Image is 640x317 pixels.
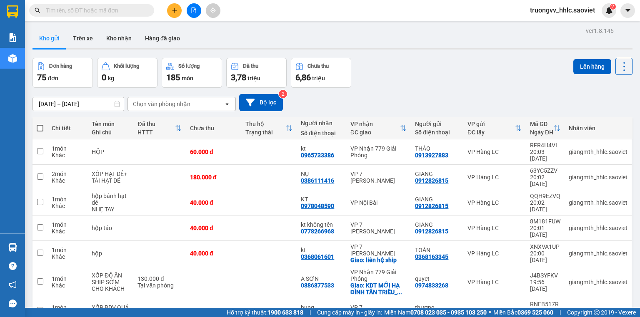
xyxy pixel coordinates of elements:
[586,26,614,35] div: ver 1.8.146
[52,125,83,131] div: Chi tiết
[206,3,220,18] button: aim
[312,75,325,82] span: triệu
[231,72,246,82] span: 3,78
[526,117,565,139] th: Toggle SortBy
[92,250,130,257] div: hộp
[133,117,186,139] th: Toggle SortBy
[35,7,40,13] span: search
[301,203,334,209] div: 0978048590
[530,142,560,149] div: RFR4H4VI
[92,129,130,136] div: Ghi chú
[350,243,407,257] div: VP 7 [PERSON_NAME]
[415,275,459,282] div: quyet
[167,3,182,18] button: plus
[52,171,83,177] div: 2 món
[172,7,177,13] span: plus
[620,3,635,18] button: caret-down
[52,221,83,228] div: 1 món
[415,177,448,184] div: 0912826815
[467,225,522,231] div: VP Hàng LC
[245,121,286,127] div: Thu hộ
[573,59,611,74] button: Lên hàng
[190,250,237,257] div: 40.000 đ
[530,174,560,187] div: 20:02 [DATE]
[190,225,237,231] div: 40.000 đ
[291,58,351,88] button: Chưa thu6,86 triệu
[350,221,407,235] div: VP 7 [PERSON_NAME]
[227,308,303,317] span: Hỗ trợ kỹ thuật:
[301,304,342,311] div: hung
[8,54,17,63] img: warehouse-icon
[92,121,130,127] div: Tên món
[415,171,459,177] div: GIANG
[569,149,627,155] div: giangmth_hhlc.saoviet
[52,196,83,203] div: 1 món
[350,199,407,206] div: VP Nội Bài
[569,174,627,181] div: giangmth_hhlc.saoviet
[92,149,130,155] div: HỘP
[530,250,560,263] div: 20:00 [DATE]
[569,307,627,314] div: giangmth_hhlc.saoviet
[301,177,334,184] div: 0386111416
[187,3,201,18] button: file-add
[350,269,407,282] div: VP Nhận 779 Giải Phóng
[624,7,632,14] span: caret-down
[52,152,83,158] div: Khác
[166,72,180,82] span: 185
[32,28,66,48] button: Kho gửi
[243,63,258,69] div: Đã thu
[530,218,560,225] div: 8M181FUW
[569,199,627,206] div: giangmth_hhlc.saoviet
[92,225,130,231] div: hộp táo
[52,203,83,209] div: Khác
[133,100,190,108] div: Chọn văn phòng nhận
[467,174,522,181] div: VP Hàng LC
[611,4,614,10] span: 2
[52,247,83,253] div: 1 món
[517,309,553,316] strong: 0369 525 060
[410,309,487,316] strong: 0708 023 035 - 0935 103 250
[301,253,334,260] div: 0368061601
[190,149,237,155] div: 60.000 đ
[92,171,130,184] div: XỐP HẠT DẺ+ TẢI HẠT DẺ
[138,28,187,48] button: Hàng đã giao
[108,75,114,82] span: kg
[224,101,230,107] svg: open
[52,177,83,184] div: Khác
[226,58,287,88] button: Đã thu3,78 triệu
[267,309,303,316] strong: 1900 633 818
[66,28,100,48] button: Trên xe
[350,257,407,263] div: Giao: liên hệ ship
[52,282,83,289] div: Khác
[467,307,522,314] div: VP Hàng LC
[350,145,407,158] div: VP Nhận 779 Giải Phóng
[9,262,17,270] span: question-circle
[97,58,157,88] button: Khối lượng0kg
[7,5,18,18] img: logo-vxr
[52,253,83,260] div: Khác
[190,199,237,206] div: 40.000 đ
[114,63,139,69] div: Khối lượng
[415,228,448,235] div: 0912826815
[493,308,553,317] span: Miền Bắc
[301,228,334,235] div: 0778266968
[415,121,459,127] div: Người gửi
[295,72,311,82] span: 6,86
[301,221,342,228] div: kt không tên
[92,272,130,279] div: XỐP ĐỒ ĂN
[350,129,400,136] div: ĐC giao
[92,193,130,206] div: hộp bánh hạt dẻ
[350,121,400,127] div: VP nhận
[415,247,459,253] div: TOÀN
[182,75,193,82] span: món
[52,228,83,235] div: Khác
[301,130,342,136] div: Số điện thoại
[307,63,329,69] div: Chưa thu
[415,203,448,209] div: 0912826815
[92,279,130,292] div: SHIP SỚM CHO KHÁCH
[415,304,459,311] div: thương
[301,152,334,158] div: 0965733386
[241,117,297,139] th: Toggle SortBy
[350,171,407,184] div: VP 7 [PERSON_NAME]
[569,250,627,257] div: giangmth_hhlc.saoviet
